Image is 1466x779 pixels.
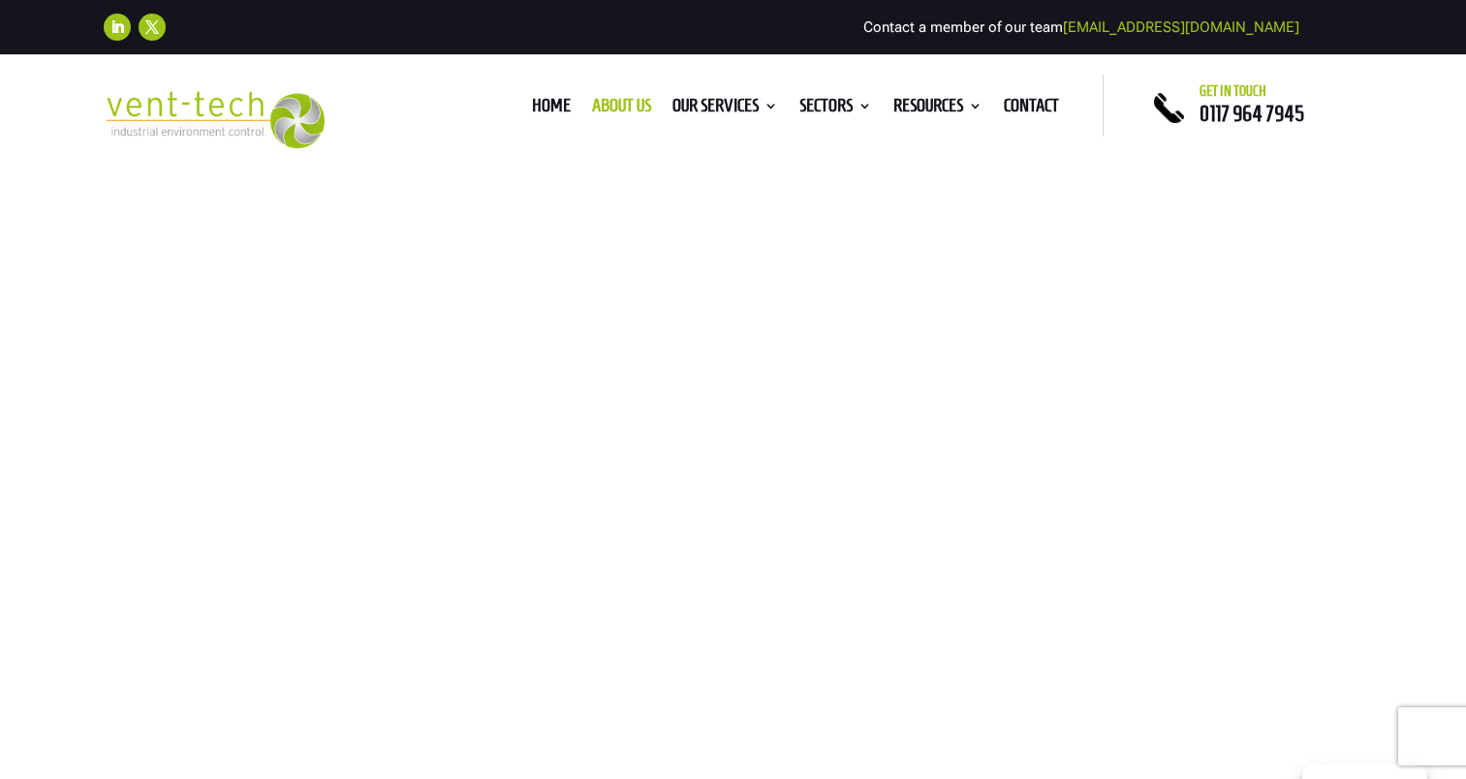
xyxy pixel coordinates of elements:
a: Resources [893,99,983,120]
a: Follow on X [139,14,166,41]
a: Home [532,99,571,120]
a: [EMAIL_ADDRESS][DOMAIN_NAME] [1063,18,1299,36]
a: About us [592,99,651,120]
img: 2023-09-27T08_35_16.549ZVENT-TECH---Clear-background [104,91,326,148]
a: 0117 964 7945 [1200,102,1304,125]
a: Our Services [672,99,778,120]
a: Sectors [799,99,872,120]
span: Get in touch [1200,83,1266,99]
span: Contact a member of our team [863,18,1299,36]
a: Contact [1004,99,1059,120]
a: Follow on LinkedIn [104,14,131,41]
